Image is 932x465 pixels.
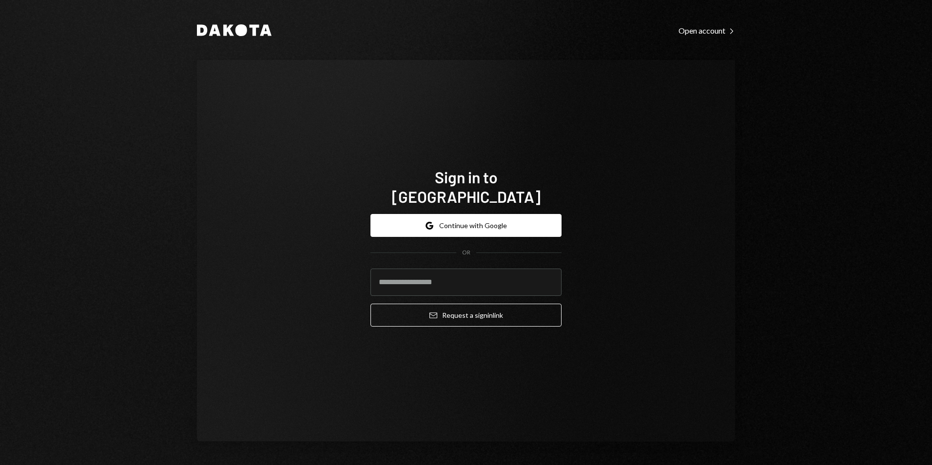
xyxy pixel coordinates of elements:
[679,26,735,36] div: Open account
[370,167,562,206] h1: Sign in to [GEOGRAPHIC_DATA]
[679,25,735,36] a: Open account
[370,304,562,327] button: Request a signinlink
[370,214,562,237] button: Continue with Google
[462,249,470,257] div: OR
